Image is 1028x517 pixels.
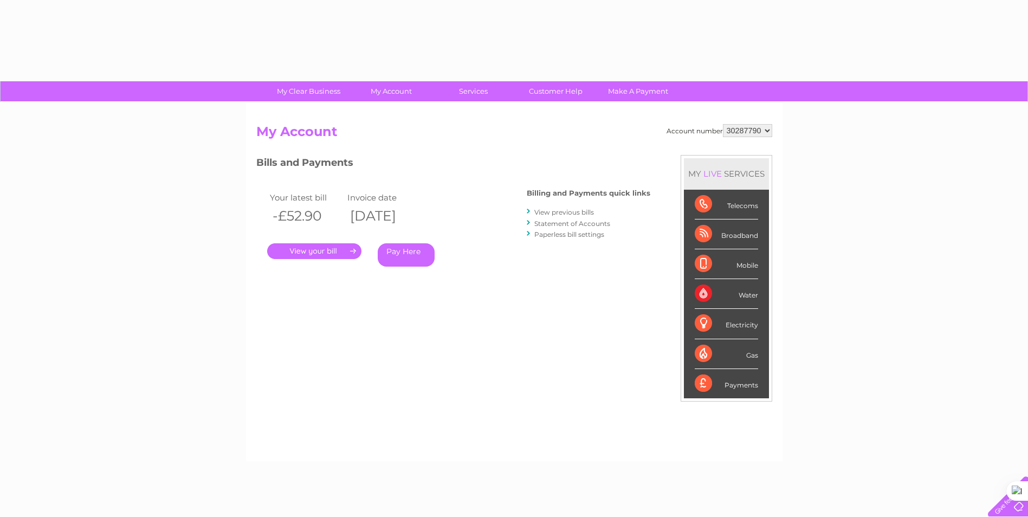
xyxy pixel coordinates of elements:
[695,249,758,279] div: Mobile
[695,369,758,398] div: Payments
[264,81,353,101] a: My Clear Business
[695,309,758,339] div: Electricity
[511,81,600,101] a: Customer Help
[695,279,758,309] div: Water
[345,205,423,227] th: [DATE]
[684,158,769,189] div: MY SERVICES
[527,189,650,197] h4: Billing and Payments quick links
[593,81,683,101] a: Make A Payment
[534,230,604,238] a: Paperless bill settings
[534,219,610,228] a: Statement of Accounts
[695,339,758,369] div: Gas
[267,205,345,227] th: -£52.90
[256,155,650,174] h3: Bills and Payments
[345,190,423,205] td: Invoice date
[267,190,345,205] td: Your latest bill
[695,190,758,219] div: Telecoms
[701,169,724,179] div: LIVE
[256,124,772,145] h2: My Account
[378,243,435,267] a: Pay Here
[695,219,758,249] div: Broadband
[346,81,436,101] a: My Account
[429,81,518,101] a: Services
[667,124,772,137] div: Account number
[267,243,361,259] a: .
[534,208,594,216] a: View previous bills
